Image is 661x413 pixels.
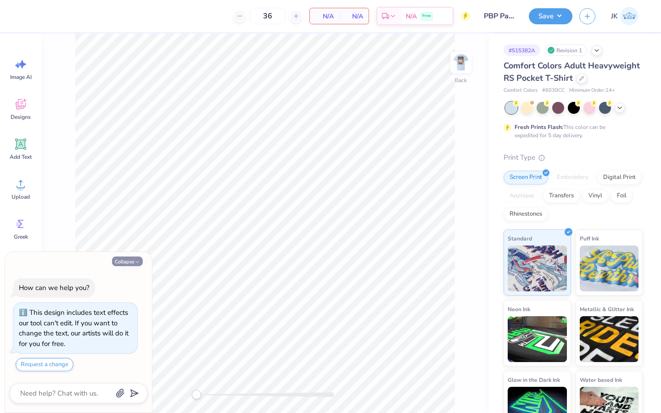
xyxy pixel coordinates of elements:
img: Neon Ink [508,316,567,362]
input: – – [250,8,286,24]
span: Greek [14,233,28,240]
span: Upload [11,193,30,201]
span: JK [611,11,618,22]
span: Neon Ink [508,304,530,314]
span: Standard [508,234,532,243]
span: N/A [406,11,417,21]
span: Comfort Colors Adult Heavyweight RS Pocket T-Shirt [504,60,640,84]
div: Applique [504,189,540,203]
div: How can we help you? [19,283,90,292]
button: Request a change [16,358,73,371]
strong: Fresh Prints Flash: [515,123,563,131]
div: Revision 1 [545,45,587,56]
div: This color can be expedited for 5 day delivery. [515,123,627,140]
img: Joshua Kelley [620,7,639,25]
span: Image AI [10,73,32,81]
span: Comfort Colors [504,87,538,95]
div: Embroidery [551,171,594,184]
span: Water based Ink [580,375,622,385]
span: Designs [11,113,31,121]
div: # 515382A [504,45,540,56]
img: Standard [508,246,567,291]
button: Collapse [112,257,143,266]
div: Foil [611,189,633,203]
span: Puff Ink [580,234,599,243]
div: Transfers [543,189,580,203]
div: This design includes text effects our tool can't edit. If you want to change the text, our artist... [19,308,129,348]
div: Rhinestones [504,207,548,221]
span: Free [422,13,431,19]
a: JK [607,7,643,25]
span: Glow in the Dark Ink [508,375,560,385]
button: Save [529,8,572,24]
div: Screen Print [504,171,548,184]
div: Digital Print [597,171,642,184]
input: Untitled Design [477,7,522,25]
span: Minimum Order: 24 + [569,87,615,95]
span: N/A [345,11,363,21]
span: N/A [315,11,334,21]
div: Accessibility label [192,390,201,399]
div: Print Type [504,152,643,163]
span: Add Text [10,153,32,161]
img: Back [452,53,470,72]
div: Back [455,76,467,84]
img: Metallic & Glitter Ink [580,316,639,362]
div: Vinyl [583,189,608,203]
span: # 6030CC [542,87,565,95]
span: Metallic & Glitter Ink [580,304,634,314]
img: Puff Ink [580,246,639,291]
